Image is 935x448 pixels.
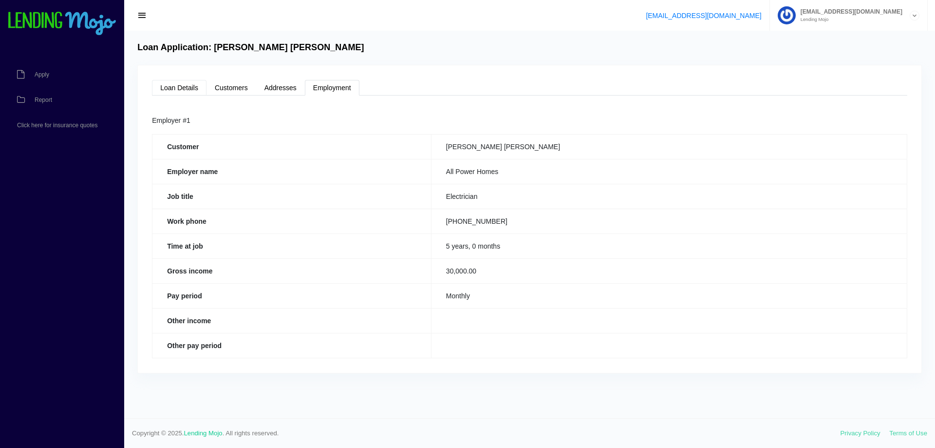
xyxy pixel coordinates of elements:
h4: Loan Application: [PERSON_NAME] [PERSON_NAME] [137,42,364,53]
a: Lending Mojo [184,429,223,437]
td: [PHONE_NUMBER] [431,209,907,234]
small: Lending Mojo [796,17,902,22]
span: [EMAIL_ADDRESS][DOMAIN_NAME] [796,9,902,15]
th: Pay period [152,283,431,308]
td: 30,000.00 [431,258,907,283]
a: Addresses [256,80,305,96]
th: Gross income [152,258,431,283]
a: Privacy Policy [841,429,880,437]
span: Apply [35,72,49,78]
td: [PERSON_NAME] [PERSON_NAME] [431,134,907,159]
td: All Power Homes [431,159,907,184]
th: Work phone [152,209,431,234]
span: Click here for insurance quotes [17,122,97,128]
th: Time at job [152,234,431,258]
td: 5 years, 0 months [431,234,907,258]
img: Profile image [778,6,796,24]
th: Employer name [152,159,431,184]
td: Electrician [431,184,907,209]
div: Employer #1 [152,115,907,127]
td: Monthly [431,283,907,308]
th: Other pay period [152,333,431,358]
span: Report [35,97,52,103]
th: Customer [152,134,431,159]
a: Customers [206,80,256,96]
a: Loan Details [152,80,206,96]
span: Copyright © 2025. . All rights reserved. [132,429,841,438]
th: Job title [152,184,431,209]
a: Employment [305,80,359,96]
th: Other income [152,308,431,333]
img: logo-small.png [7,12,117,36]
a: Terms of Use [889,429,927,437]
a: [EMAIL_ADDRESS][DOMAIN_NAME] [646,12,761,19]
